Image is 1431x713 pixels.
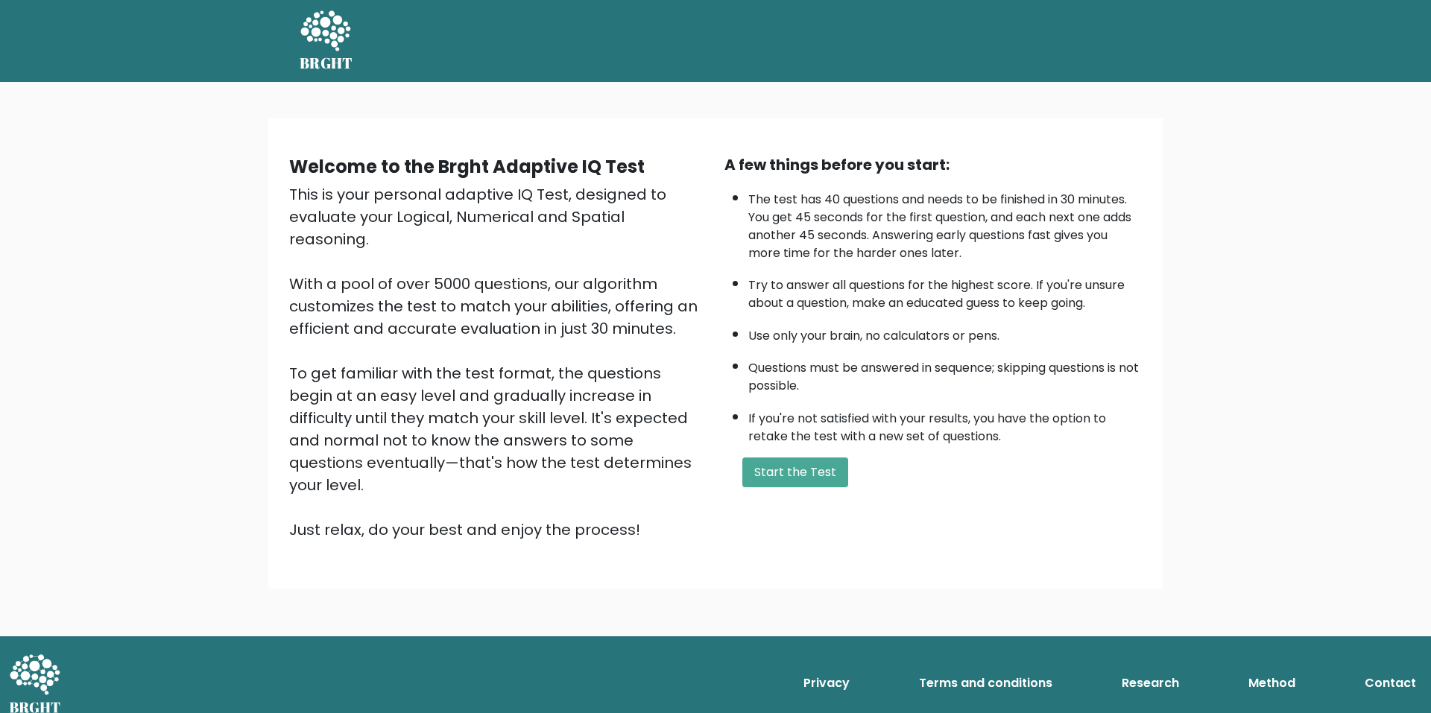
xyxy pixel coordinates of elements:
a: Terms and conditions [913,668,1058,698]
button: Start the Test [742,457,848,487]
li: Use only your brain, no calculators or pens. [748,320,1142,345]
a: Research [1116,668,1185,698]
h5: BRGHT [300,54,353,72]
li: If you're not satisfied with your results, you have the option to retake the test with a new set ... [748,402,1142,446]
li: Questions must be answered in sequence; skipping questions is not possible. [748,352,1142,395]
div: This is your personal adaptive IQ Test, designed to evaluate your Logical, Numerical and Spatial ... [289,183,707,541]
li: Try to answer all questions for the highest score. If you're unsure about a question, make an edu... [748,269,1142,312]
a: Contact [1359,668,1422,698]
a: Privacy [797,668,856,698]
a: BRGHT [300,6,353,76]
b: Welcome to the Brght Adaptive IQ Test [289,154,645,179]
a: Method [1242,668,1301,698]
div: A few things before you start: [724,153,1142,176]
li: The test has 40 questions and needs to be finished in 30 minutes. You get 45 seconds for the firs... [748,183,1142,262]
